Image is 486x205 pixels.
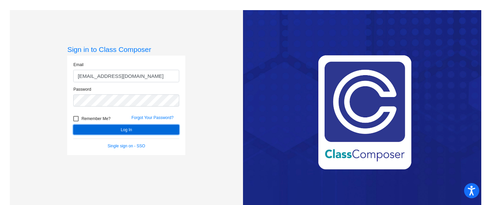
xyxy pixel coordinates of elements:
a: Single sign on - SSO [108,144,145,148]
span: Remember Me? [81,115,110,123]
a: Forgot Your Password? [131,115,173,120]
button: Log In [73,125,179,135]
label: Password [73,86,91,92]
h3: Sign in to Class Composer [67,45,185,54]
label: Email [73,62,83,68]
